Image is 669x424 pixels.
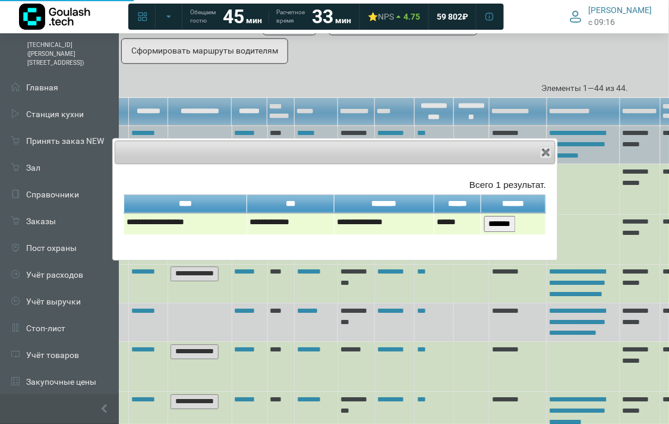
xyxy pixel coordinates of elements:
[430,6,475,27] a: 59 802 ₽
[335,15,351,25] span: мин
[462,11,468,22] span: ₽
[540,146,552,158] button: Close
[361,6,427,27] a: ⭐NPS 4.75
[124,178,546,191] div: Всего 1 результат.
[19,4,90,30] img: Логотип компании Goulash.tech
[276,8,305,25] span: Расчетное время
[246,15,262,25] span: мин
[183,6,358,27] a: Обещаем гостю 45 мин Расчетное время 33 мин
[368,11,394,22] div: ⭐
[589,5,652,15] span: [PERSON_NAME]
[223,5,244,28] strong: 45
[378,12,394,21] span: NPS
[563,2,659,30] button: [PERSON_NAME] c 09:16
[589,16,616,29] span: c 09:16
[190,8,216,25] span: Обещаем гостю
[403,11,420,22] span: 4.75
[437,11,462,22] span: 59 802
[312,5,333,28] strong: 33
